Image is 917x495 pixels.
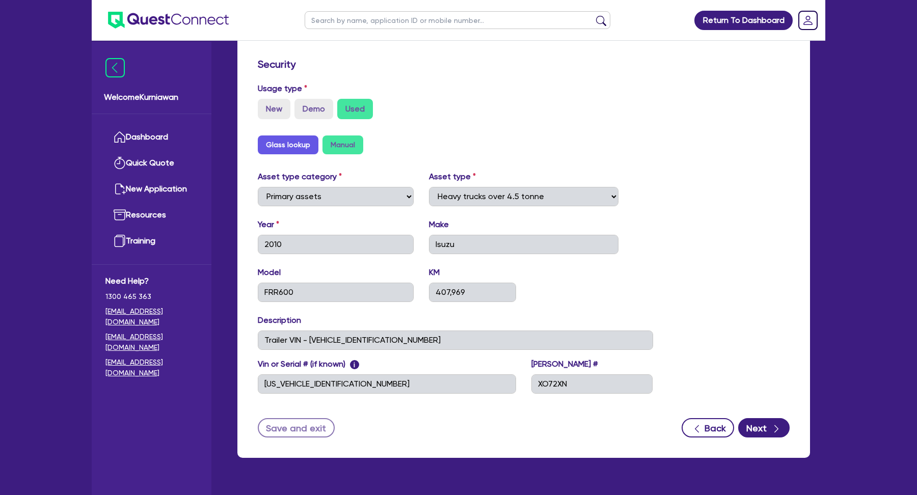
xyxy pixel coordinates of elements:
[114,183,126,195] img: new-application
[105,357,198,378] a: [EMAIL_ADDRESS][DOMAIN_NAME]
[105,202,198,228] a: Resources
[258,314,301,326] label: Description
[105,150,198,176] a: Quick Quote
[305,11,610,29] input: Search by name, application ID or mobile number...
[738,418,790,437] button: Next
[105,306,198,327] a: [EMAIL_ADDRESS][DOMAIN_NAME]
[105,275,198,287] span: Need Help?
[694,11,793,30] a: Return To Dashboard
[350,360,359,369] span: i
[337,99,373,119] label: Used
[105,124,198,150] a: Dashboard
[258,135,318,154] button: Glass lookup
[114,157,126,169] img: quick-quote
[105,332,198,353] a: [EMAIL_ADDRESS][DOMAIN_NAME]
[114,209,126,221] img: resources
[258,58,790,70] h3: Security
[429,266,440,279] label: KM
[682,418,734,437] button: Back
[105,58,125,77] img: icon-menu-close
[258,418,335,437] button: Save and exit
[105,228,198,254] a: Training
[258,99,290,119] label: New
[258,358,359,370] label: Vin or Serial # (if known)
[429,218,449,231] label: Make
[105,176,198,202] a: New Application
[258,82,307,95] label: Usage type
[322,135,363,154] button: Manual
[108,12,229,29] img: quest-connect-logo-blue
[531,358,598,370] label: [PERSON_NAME] #
[104,91,199,103] span: Welcome Kurniawan
[105,291,198,302] span: 1300 465 363
[258,218,279,231] label: Year
[258,266,281,279] label: Model
[258,171,342,183] label: Asset type category
[795,7,821,34] a: Dropdown toggle
[429,171,476,183] label: Asset type
[114,235,126,247] img: training
[294,99,333,119] label: Demo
